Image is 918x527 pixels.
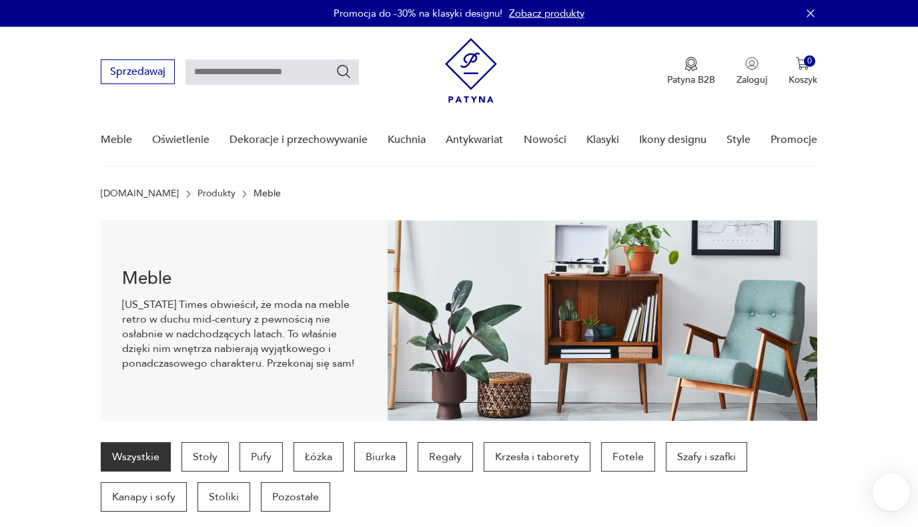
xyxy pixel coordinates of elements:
[181,442,229,472] a: Stoły
[240,442,283,472] a: Pufy
[446,114,503,166] a: Antykwariat
[101,114,132,166] a: Meble
[524,114,566,166] a: Nowości
[336,63,352,79] button: Szukaj
[684,57,698,71] img: Ikona medalu
[745,57,759,70] img: Ikonka użytkownika
[101,59,175,84] button: Sprzedawaj
[727,114,751,166] a: Style
[639,114,707,166] a: Ikony designu
[388,114,426,166] a: Kuchnia
[101,482,187,512] a: Kanapy i sofy
[334,7,502,20] p: Promocja do -30% na klasyki designu!
[254,188,281,199] p: Meble
[586,114,619,166] a: Klasyki
[101,68,175,77] a: Sprzedawaj
[737,57,767,86] button: Zaloguj
[388,220,817,421] img: Meble
[796,57,809,70] img: Ikona koszyka
[789,57,817,86] button: 0Koszyk
[122,271,366,287] h1: Meble
[667,57,715,86] a: Ikona medaluPatyna B2B
[666,442,747,472] a: Szafy i szafki
[737,73,767,86] p: Zaloguj
[197,482,250,512] a: Stoliki
[667,73,715,86] p: Patyna B2B
[667,57,715,86] button: Patyna B2B
[101,442,171,472] a: Wszystkie
[152,114,209,166] a: Oświetlenie
[354,442,407,472] a: Biurka
[122,297,366,371] p: [US_STATE] Times obwieścił, że moda na meble retro w duchu mid-century z pewnością nie osłabnie w...
[509,7,584,20] a: Zobacz produkty
[771,114,817,166] a: Promocje
[445,38,497,103] img: Patyna - sklep z meblami i dekoracjami vintage
[804,55,815,67] div: 0
[294,442,344,472] a: Łóżka
[601,442,655,472] a: Fotele
[484,442,590,472] a: Krzesła i taborety
[789,73,817,86] p: Koszyk
[873,474,910,511] iframe: Smartsupp widget button
[197,188,236,199] a: Produkty
[418,442,473,472] a: Regały
[229,114,368,166] a: Dekoracje i przechowywanie
[261,482,330,512] a: Pozostałe
[101,188,179,199] a: [DOMAIN_NAME]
